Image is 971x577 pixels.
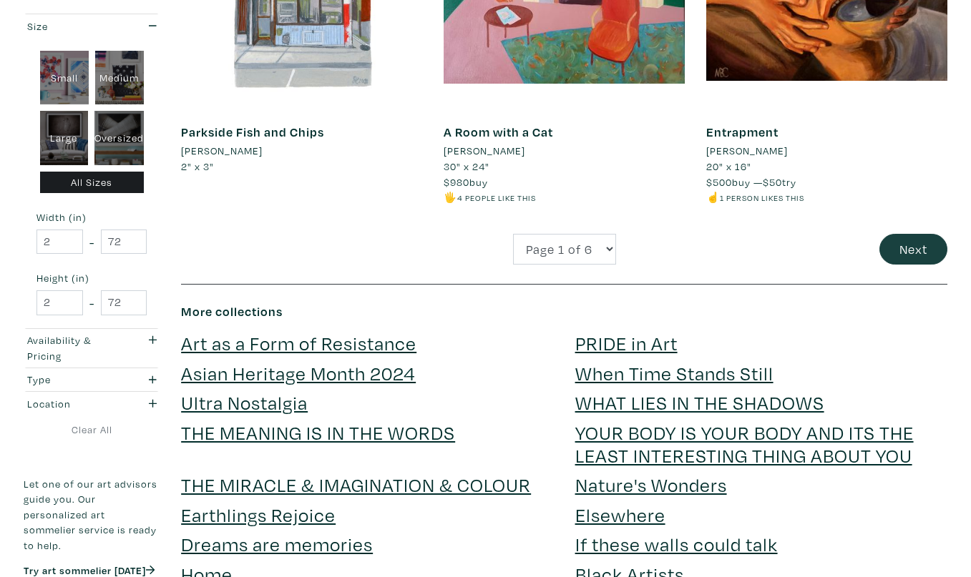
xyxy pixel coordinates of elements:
[36,273,147,283] small: Height (in)
[444,124,553,140] a: A Room with a Cat
[720,192,804,203] small: 1 person likes this
[181,143,422,159] a: [PERSON_NAME]
[706,189,947,205] li: ☝️
[706,143,788,159] li: [PERSON_NAME]
[89,292,94,312] span: -
[575,360,774,385] a: When Time Stands Still
[879,234,947,265] button: Next
[24,328,160,367] button: Availability & Pricing
[444,143,685,159] a: [PERSON_NAME]
[27,332,119,363] div: Availability & Pricing
[40,172,144,194] div: All Sizes
[181,124,324,140] a: Parkside Fish and Chips
[27,18,119,34] div: Size
[575,330,678,355] a: PRIDE in Art
[575,502,665,527] a: Elsewhere
[36,212,147,222] small: Width (in)
[706,175,732,189] span: $500
[457,192,536,203] small: 4 people like this
[24,14,160,38] button: Size
[575,531,778,556] a: If these walls could talk
[706,124,779,140] a: Entrapment
[706,143,947,159] a: [PERSON_NAME]
[24,422,160,438] a: Clear All
[40,111,88,165] div: Large
[575,472,727,497] a: Nature's Wonders
[181,502,336,527] a: Earthlings Rejoice
[706,159,751,173] span: 20" x 16"
[27,396,119,412] div: Location
[24,392,160,415] button: Location
[181,330,416,355] a: Art as a Form of Resistance
[706,175,796,189] span: buy — try
[181,420,455,445] a: THE MEANING IS IN THE WORDS
[444,189,685,205] li: 🖐️
[181,390,308,415] a: Ultra Nostalgia
[181,159,214,173] span: 2" x 3"
[444,175,488,189] span: buy
[444,159,489,173] span: 30" x 24"
[181,304,947,320] h6: More collections
[575,420,914,468] a: YOUR BODY IS YOUR BODY AND ITS THE LEAST INTERESTING THING ABOUT YOU
[575,390,824,415] a: WHAT LIES IN THE SHADOWS
[89,232,94,251] span: -
[94,111,144,165] div: Oversized
[40,50,89,104] div: Small
[444,175,469,189] span: $980
[181,360,416,385] a: Asian Heritage Month 2024
[27,372,119,388] div: Type
[181,531,373,556] a: Dreams are memories
[24,563,155,576] a: Try art sommelier [DATE]
[24,368,160,391] button: Type
[181,143,263,159] li: [PERSON_NAME]
[95,50,144,104] div: Medium
[444,143,525,159] li: [PERSON_NAME]
[763,175,782,189] span: $50
[181,472,531,497] a: THE MIRACLE & IMAGINATION & COLOUR
[24,475,160,553] p: Let one of our art advisors guide you. Our personalized art sommelier service is ready to help.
